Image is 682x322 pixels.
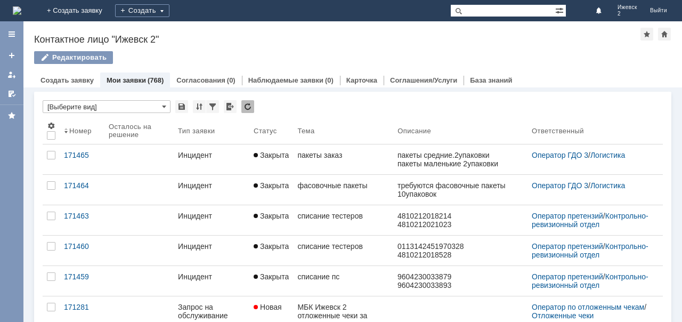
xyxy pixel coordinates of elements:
a: Мои согласования [3,85,20,102]
div: Тема [297,127,314,135]
span: Новая [254,303,282,311]
span: Закрыта [254,181,289,190]
a: фасовочные пакеты [293,175,393,205]
a: Инцидент [174,144,249,174]
a: 171459 [60,266,104,296]
div: Создать [115,4,169,17]
a: Инцидент [174,266,249,296]
div: Добавить в избранное [640,28,653,41]
div: Ответственный [532,127,584,135]
a: Контрольно-ревизионный отдел [532,272,648,289]
span: Закрыта [254,242,289,251]
a: списание тестеров [293,236,393,265]
div: 171459 [64,272,100,281]
a: Создать заявку [40,76,94,84]
a: списание пс [293,266,393,296]
div: Экспорт списка [224,100,237,113]
a: Логистика [590,151,625,159]
div: / [532,303,650,320]
a: 171464 [60,175,104,205]
span: Закрыта [254,212,289,220]
div: Запрос на обслуживание [178,303,245,320]
div: Номер [69,127,92,135]
span: Настройки [47,122,55,130]
div: Обновлять список [241,100,254,113]
div: списание тестеров [297,242,389,251]
div: Сохранить вид [175,100,188,113]
a: Оператор ГДО 3 [532,151,588,159]
a: Мои заявки [107,76,146,84]
div: Контактное лицо "Ижевск 2" [34,34,640,45]
a: Инцидент [174,205,249,235]
a: Создать заявку [3,47,20,64]
div: Инцидент [178,212,245,220]
div: (0) [325,76,334,84]
div: / [532,151,650,159]
div: 171463 [64,212,100,220]
th: Ответственный [527,117,654,144]
a: Оператор претензий [532,242,603,251]
span: Закрыта [254,151,289,159]
a: Согласования [176,76,225,84]
div: Инцидент [178,242,245,251]
a: Контрольно-ревизионный отдел [532,212,648,229]
th: Тип заявки [174,117,249,144]
div: 171465 [64,151,100,159]
th: Тема [293,117,393,144]
div: Статус [254,127,277,135]
a: списание тестеров [293,205,393,235]
div: (0) [227,76,236,84]
a: пакеты заказ [293,144,393,174]
a: Контрольно-ревизионный отдел [532,242,648,259]
a: Наблюдаемые заявки [248,76,323,84]
div: Инцидент [178,151,245,159]
div: (768) [148,76,164,84]
div: МБК Ижевск 2 отложенные чеки за [DATE] [297,303,389,320]
a: Соглашения/Услуги [390,76,457,84]
a: 171460 [60,236,104,265]
a: Закрыта [249,144,293,174]
a: Отложенные чеки [532,311,594,320]
div: / [532,242,650,259]
a: Закрыта [249,266,293,296]
div: / [532,212,650,229]
div: Фильтрация... [206,100,219,113]
div: / [532,272,650,289]
a: База знаний [470,76,512,84]
div: Сортировка... [193,100,206,113]
div: Описание [397,127,431,135]
a: Инцидент [174,175,249,205]
a: Закрыта [249,205,293,235]
a: 171465 [60,144,104,174]
span: Расширенный поиск [555,5,566,15]
th: Статус [249,117,293,144]
a: Оператор ГДО 3 [532,181,588,190]
span: Ижевск [618,4,637,11]
th: Номер [60,117,104,144]
div: Инцидент [178,272,245,281]
a: Оператор претензий [532,272,603,281]
span: Закрыта [254,272,289,281]
th: Осталось на решение [104,117,174,144]
a: Оператор претензий [532,212,603,220]
div: Инцидент [178,181,245,190]
div: 171460 [64,242,100,251]
a: Оператор по отложенным чекам [532,303,644,311]
a: Инцидент [174,236,249,265]
span: 2 [618,11,637,17]
div: пакеты заказ [297,151,389,159]
a: 171463 [60,205,104,235]
div: 171281 [64,303,100,311]
a: Закрыта [249,236,293,265]
a: Перейти на домашнюю страницу [13,6,21,15]
div: списание пс [297,272,389,281]
div: / [532,181,650,190]
img: logo [13,6,21,15]
div: Осталось на решение [109,123,161,139]
div: Тип заявки [178,127,215,135]
div: 171464 [64,181,100,190]
div: Сделать домашней страницей [658,28,671,41]
div: фасовочные пакеты [297,181,389,190]
a: Мои заявки [3,66,20,83]
a: Закрыта [249,175,293,205]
